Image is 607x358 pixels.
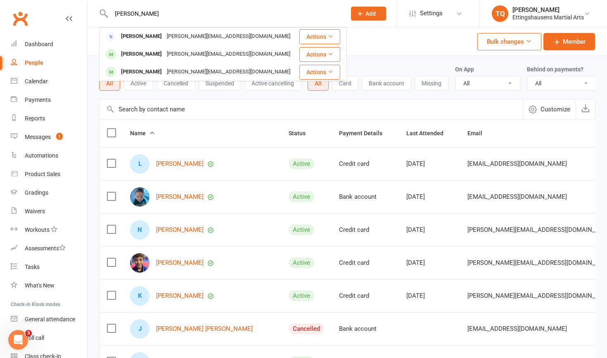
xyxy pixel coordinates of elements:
a: Clubworx [10,8,31,29]
a: Payments [11,91,87,109]
div: [PERSON_NAME][EMAIL_ADDRESS][DOMAIN_NAME] [164,48,293,60]
label: Behind on payments? [527,66,583,73]
button: Actions [299,29,340,44]
button: Card [332,76,358,91]
button: All [99,76,120,91]
a: General attendance kiosk mode [11,310,87,329]
button: Last Attended [406,128,453,138]
div: [DATE] [406,259,453,266]
label: On App [455,66,474,73]
a: Assessments [11,239,87,258]
button: Actions [299,65,340,80]
span: [EMAIL_ADDRESS][DOMAIN_NAME] [467,156,567,172]
div: Active [289,257,314,268]
div: [DATE] [406,292,453,299]
div: TQ [492,5,508,22]
a: People [11,54,87,72]
div: Product Sales [25,171,60,177]
span: Add [365,10,376,17]
button: Payment Details [339,128,391,138]
div: Roll call [25,334,44,341]
div: Tasks [25,264,40,270]
a: Calendar [11,72,87,91]
div: Ettingshausens Martial Arts [512,14,584,21]
div: Payments [25,97,51,103]
div: [PERSON_NAME] [119,66,164,78]
span: Last Attended [406,130,453,137]
div: Active [289,224,314,235]
button: Customize [523,99,576,119]
a: [PERSON_NAME] [156,226,204,233]
button: Name [130,128,155,138]
button: Email [467,128,491,138]
div: Reports [25,115,45,122]
div: [PERSON_NAME] [512,6,584,14]
a: Tasks [11,258,87,276]
button: Bulk changes [477,33,541,50]
span: [EMAIL_ADDRESS][DOMAIN_NAME] [467,189,567,205]
a: Workouts [11,221,87,239]
div: [PERSON_NAME][EMAIL_ADDRESS][DOMAIN_NAME] [164,66,293,78]
div: [DATE] [406,193,453,200]
input: Search... [109,8,340,19]
button: Active [123,76,153,91]
div: Bank account [339,325,391,332]
a: Gradings [11,184,87,202]
a: What's New [11,276,87,295]
div: Lucas [130,154,149,174]
button: Missing [415,76,448,91]
button: Bank account [362,76,411,91]
span: Customize [541,104,570,114]
button: Status [289,128,315,138]
button: Cancelled [156,76,195,91]
img: Adam [130,253,149,273]
div: Active [289,158,314,169]
a: [PERSON_NAME] [156,292,204,299]
span: Status [289,130,315,137]
div: Cancelled [289,323,324,334]
a: [PERSON_NAME] [156,160,204,167]
a: [PERSON_NAME] [156,259,204,266]
span: 1 [56,133,63,140]
span: Name [130,130,155,137]
a: Dashboard [11,35,87,54]
button: Suspended [199,76,241,91]
div: People [25,59,43,66]
div: Gradings [25,189,48,196]
div: Jensen [130,319,149,339]
div: What's New [25,282,55,289]
div: Credit card [339,259,391,266]
a: Member [543,33,595,50]
div: General attendance [25,316,75,323]
div: Karl [130,286,149,306]
span: Email [467,130,491,137]
div: Calendar [25,78,48,85]
span: [EMAIL_ADDRESS][DOMAIN_NAME] [467,321,567,337]
div: Automations [25,152,58,159]
button: Active cancelling [244,76,301,91]
span: Member [563,37,586,47]
div: Dashboard [25,41,53,47]
div: Credit card [339,226,391,233]
div: [PERSON_NAME] [119,31,164,42]
a: Reports [11,109,87,128]
div: Bank account [339,193,391,200]
button: Actions [299,47,340,62]
span: Payment Details [339,130,391,137]
a: Roll call [11,329,87,347]
div: [DATE] [406,226,453,233]
span: Settings [420,4,443,23]
div: [PERSON_NAME] [119,48,164,60]
div: Workouts [25,226,50,233]
div: Assessments [25,245,66,252]
div: Credit card [339,292,391,299]
div: [PERSON_NAME][EMAIL_ADDRESS][DOMAIN_NAME] [164,31,293,42]
a: Waivers [11,202,87,221]
a: Automations [11,146,87,165]
div: Natalia [130,220,149,240]
iframe: Intercom live chat [8,330,28,350]
img: Parker [130,187,149,207]
div: [DATE] [406,160,453,167]
div: Active [289,290,314,301]
a: Messages 1 [11,128,87,146]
